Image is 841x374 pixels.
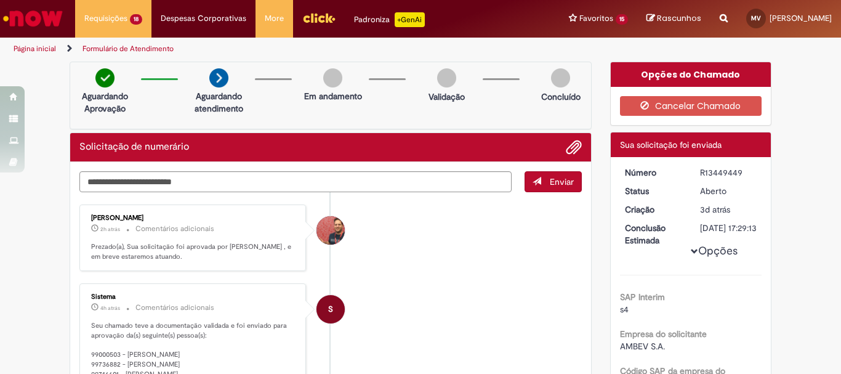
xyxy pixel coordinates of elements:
[316,216,345,245] div: Gabriel Dourado Bianchini
[620,341,665,352] span: AMBEV S.A.
[770,13,832,23] span: [PERSON_NAME]
[541,91,581,103] p: Concluído
[620,139,722,150] span: Sua solicitação foi enviada
[135,303,214,313] small: Comentários adicionais
[700,204,730,215] span: 3d atrás
[429,91,465,103] p: Validação
[616,166,691,179] dt: Número
[189,90,249,115] p: Aguardando atendimento
[657,12,701,24] span: Rascunhos
[302,9,336,27] img: click_logo_yellow_360x200.png
[700,166,757,179] div: R13449449
[620,96,762,116] button: Cancelar Chamado
[646,13,701,25] a: Rascunhos
[135,224,214,234] small: Comentários adicionais
[700,204,730,215] time: 26/08/2025 16:20:36
[100,304,120,312] span: 4h atrás
[550,176,574,187] span: Enviar
[616,14,628,25] span: 15
[700,185,757,197] div: Aberto
[616,222,691,246] dt: Conclusão Estimada
[130,14,142,25] span: 18
[551,68,570,87] img: img-circle-grey.png
[579,12,613,25] span: Favoritos
[100,304,120,312] time: 28/08/2025 14:21:00
[620,328,707,339] b: Empresa do solicitante
[566,139,582,155] button: Adicionar anexos
[209,68,228,87] img: arrow-next.png
[354,12,425,27] div: Padroniza
[1,6,65,31] img: ServiceNow
[79,171,512,192] textarea: Digite sua mensagem aqui...
[700,222,757,234] div: [DATE] 17:29:13
[84,12,127,25] span: Requisições
[91,242,296,261] p: Prezado(a), Sua solicitação foi aprovada por [PERSON_NAME] , e em breve estaremos atuando.
[91,214,296,222] div: [PERSON_NAME]
[9,38,552,60] ul: Trilhas de página
[100,226,120,233] time: 28/08/2025 16:29:32
[14,44,56,54] a: Página inicial
[437,68,456,87] img: img-circle-grey.png
[75,90,135,115] p: Aguardando Aprovação
[304,90,362,102] p: Em andamento
[161,12,246,25] span: Despesas Corporativas
[611,62,771,87] div: Opções do Chamado
[323,68,342,87] img: img-circle-grey.png
[620,304,629,315] span: s4
[616,185,691,197] dt: Status
[751,14,761,22] span: MV
[265,12,284,25] span: More
[700,203,757,216] div: 26/08/2025 16:20:36
[91,293,296,301] div: Sistema
[620,291,665,303] b: SAP Interim
[316,295,345,323] div: System
[328,295,333,324] span: S
[525,171,582,192] button: Enviar
[79,142,189,153] h2: Solicitação de numerário Histórico de tíquete
[82,44,174,54] a: Formulário de Atendimento
[616,203,691,216] dt: Criação
[95,68,115,87] img: check-circle-green.png
[395,12,425,27] p: +GenAi
[100,226,120,233] span: 2h atrás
